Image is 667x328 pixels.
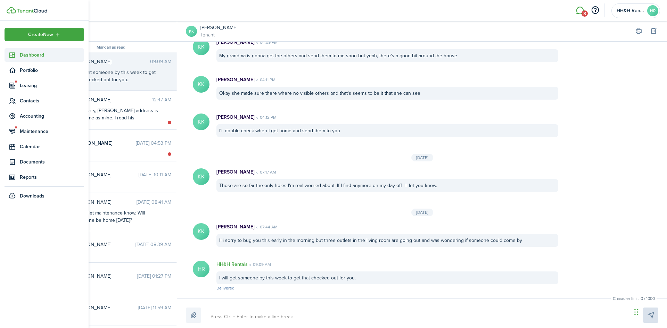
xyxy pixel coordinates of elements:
p: [PERSON_NAME] [216,168,255,176]
span: Contacts [20,97,84,104]
time: 07:44 AM [255,224,278,230]
time: [DATE] 01:27 PM [137,272,171,280]
time: 07:17 AM [255,169,276,175]
button: Delete [649,26,658,36]
avatar-text: HR [647,5,658,16]
div: I have let maintenance know. Will someone be home [DATE]? [74,209,161,224]
button: Open menu [5,28,84,41]
avatar-text: HR [193,261,209,277]
img: TenantCloud [7,7,16,14]
span: Reports [20,174,84,181]
time: [DATE] 04:53 PM [136,140,171,147]
p: [PERSON_NAME] [216,113,255,121]
span: Ulysses Shingles [74,171,139,178]
input: search [45,21,177,41]
span: Documents [20,158,84,166]
span: Portfolio [20,67,84,74]
avatar-text: KK [193,39,209,55]
time: 09:09 AM [248,261,271,268]
button: Open resource center [589,5,601,16]
span: Downloads [20,192,44,200]
div: [DATE] [411,154,433,161]
small: Character limit: 0 / 1000 [611,295,657,302]
avatar-text: KK [193,223,209,240]
p: [PERSON_NAME] [216,223,255,230]
time: 04:12 PM [255,114,277,120]
button: Print [634,26,643,36]
span: Delivered [216,285,234,291]
div: I will get someone by this week to get that checked out for you. [216,271,558,284]
span: Leasing [20,82,84,89]
p: HH&H Rentals [216,261,248,268]
div: I'll double check when I get home and send them to you [216,124,558,137]
span: Larry Henderson [74,272,137,280]
avatar-text: KK [193,76,209,93]
div: [DATE] [411,209,433,216]
p: [PERSON_NAME] [216,39,255,46]
time: [DATE] 10:11 AM [139,171,171,178]
time: 04:09 PM [255,39,278,45]
span: Create New [28,32,53,37]
div: Those are so far the only holes I'm real worried about. If I find anymore on my day off I'll let ... [216,179,558,192]
span: Maintenance [20,128,84,135]
span: Calendar [20,143,84,150]
button: Mark all as read [97,45,125,50]
time: 09:09 AM [150,58,171,65]
a: Reports [5,170,84,184]
span: HH&H Rentals [617,8,644,13]
div: Drag [634,302,639,322]
time: [DATE] 11:59 AM [138,304,171,311]
span: William Sanderson [74,140,136,147]
a: Tenant [200,31,237,39]
a: Dashboard [5,48,84,62]
p: [PERSON_NAME] [216,76,255,83]
span: Kayla Kerske [74,58,150,65]
time: 12:47 AM [152,96,171,103]
span: Rein Moore [74,96,152,103]
div: I will get someone by this week to get that checked out for you. [74,69,161,83]
avatar-text: KK [193,113,209,130]
time: [DATE] 08:39 AM [135,241,171,248]
div: Hey sorry, [PERSON_NAME] address is the same as mine. I read his background check [74,107,161,129]
div: Okay she made sure there where no visible others and that's seems to be it that she can see [216,87,558,100]
time: 04:11 PM [255,77,275,83]
div: My grandma is gonna get the others and send them to me soon but yeah, there's a good bit around t... [216,49,558,62]
span: Jade Caldwell [74,199,137,206]
span: sandra mayo [74,304,138,311]
span: Accounting [20,112,84,120]
img: TenantCloud [17,9,47,13]
div: Hi sorry to bug you this early in the morning but three outlets in the living room are going out ... [216,234,558,247]
a: KK [186,26,197,37]
avatar-text: KK [193,168,209,185]
iframe: Chat Widget [632,295,667,328]
time: [DATE] 08:41 AM [137,199,171,206]
a: [PERSON_NAME] [200,24,237,31]
span: Dashboard [20,51,84,59]
span: Sally Shingles [74,241,135,248]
